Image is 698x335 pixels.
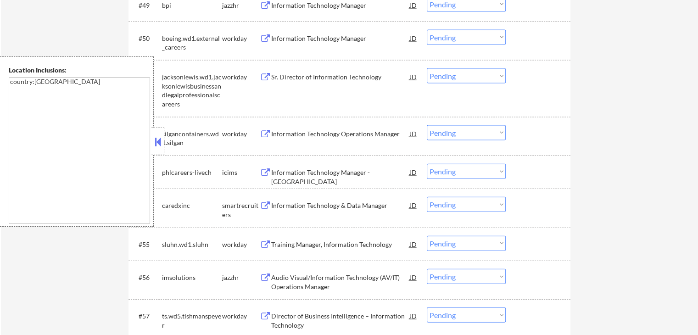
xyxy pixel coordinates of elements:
[162,1,222,10] div: bpi
[222,240,260,249] div: workday
[271,312,410,329] div: Director of Business Intelligence – Information Technology
[222,168,260,177] div: icims
[222,129,260,139] div: workday
[409,307,418,324] div: JD
[139,273,155,282] div: #56
[222,1,260,10] div: jazzhr
[271,201,410,210] div: Information Technology & Data Manager
[162,168,222,177] div: phlcareers-livech
[9,66,150,75] div: Location Inclusions:
[222,312,260,321] div: workday
[222,273,260,282] div: jazzhr
[271,273,410,291] div: Audio Visual/Information Technology (AV/IT) Operations Manager
[162,73,222,108] div: jacksonlewis.wd1.jacksonlewisbusinessandlegalprofessionalscareers
[409,125,418,142] div: JD
[162,312,222,329] div: ts.wd5.tishmanspeyer
[271,129,410,139] div: Information Technology Operations Manager
[409,236,418,252] div: JD
[409,164,418,180] div: JD
[271,73,410,82] div: Sr. Director of Information Technology
[162,201,222,210] div: caredxinc
[271,34,410,43] div: Information Technology Manager
[162,34,222,52] div: boeing.wd1.external_careers
[139,312,155,321] div: #57
[409,68,418,85] div: JD
[162,240,222,249] div: sluhn.wd1.sluhn
[222,201,260,219] div: smartrecruiters
[162,129,222,147] div: silgancontainers.wd1.silgan
[271,1,410,10] div: Information Technology Manager
[162,273,222,282] div: imsolutions
[271,240,410,249] div: Training Manager, Information Technology
[409,269,418,285] div: JD
[271,168,410,186] div: Information Technology Manager - [GEOGRAPHIC_DATA]
[409,30,418,46] div: JD
[139,34,155,43] div: #50
[409,197,418,213] div: JD
[222,73,260,82] div: workday
[222,34,260,43] div: workday
[139,240,155,249] div: #55
[139,1,155,10] div: #49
